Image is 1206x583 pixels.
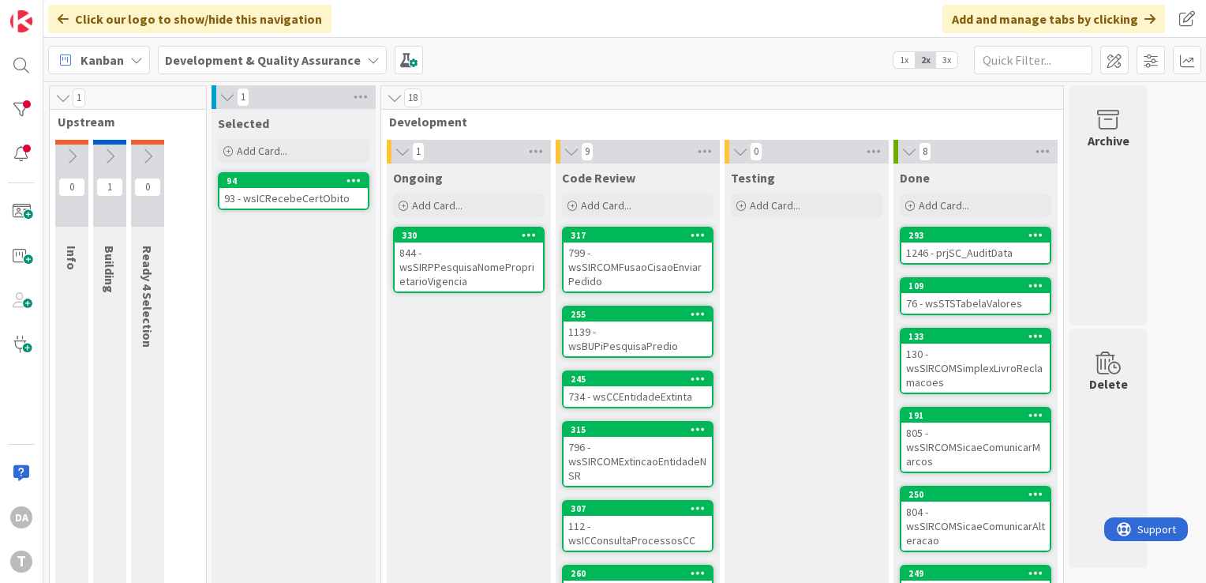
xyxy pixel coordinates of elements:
[58,114,186,130] span: Upstream
[893,52,915,68] span: 1x
[571,230,712,241] div: 317
[915,52,936,68] span: 2x
[571,309,712,320] div: 255
[901,566,1050,581] div: 249
[564,386,712,407] div: 734 - wsCCEntidadeExtinta
[562,170,635,186] span: Code Review
[395,228,543,291] div: 330844 - wsSIRPPesquisaNomeProprietarioVigencia
[218,172,369,210] a: 9493 - wsICRecebeCertObito
[102,246,118,293] span: Building
[750,142,762,161] span: 0
[96,178,123,197] span: 1
[581,142,594,161] span: 9
[936,52,957,68] span: 3x
[218,115,269,131] span: Selected
[48,5,331,33] div: Click our logo to show/hide this navigation
[901,344,1050,393] div: 130 - wsSIRCOMSimplexLivroReclamacoes
[750,198,800,213] span: Add Card...
[219,174,368,209] div: 9493 - wsICRecebeCertObito
[901,293,1050,314] div: 76 - wsSTSTabelaValores
[564,502,712,551] div: 307112 - wsICConsultaProcessosCC
[564,437,712,486] div: 796 - wsSIRCOMExtincaoEntidadeNSR
[571,503,712,514] div: 307
[901,408,1050,423] div: 191
[562,306,713,358] a: 2551139 - wsBUPiPesquisaPredio
[393,170,443,186] span: Ongoing
[901,329,1050,393] div: 133130 - wsSIRCOMSimplexLivroReclamacoes
[564,372,712,386] div: 245
[237,144,287,158] span: Add Card...
[564,307,712,322] div: 255
[908,568,1050,579] div: 249
[942,5,1165,33] div: Add and manage tabs by clicking
[564,322,712,356] div: 1139 - wsBUPiPesquisaPredio
[908,489,1050,500] div: 250
[564,423,712,486] div: 315796 - wsSIRCOMExtincaoEntidadeNSR
[562,370,713,408] a: 245734 - wsCCEntidadeExtinta
[901,423,1050,472] div: 805 - wsSIRCOMSicaeComunicarMarcos
[564,502,712,516] div: 307
[901,243,1050,263] div: 1246 - prjSC_AuditData
[562,421,713,487] a: 315796 - wsSIRCOMExtincaoEntidadeNSR
[901,502,1050,551] div: 804 - wsSIRCOMSicaeComunicarAlteracao
[571,568,712,579] div: 260
[564,307,712,356] div: 2551139 - wsBUPiPesquisaPredio
[900,486,1051,552] a: 250804 - wsSIRCOMSicaeComunicarAlteracao
[237,88,249,107] span: 1
[901,279,1050,314] div: 10976 - wsSTSTabelaValores
[564,516,712,551] div: 112 - wsICConsultaProcessosCC
[919,198,969,213] span: Add Card...
[901,279,1050,293] div: 109
[412,142,425,161] span: 1
[900,227,1051,265] a: 2931246 - prjSC_AuditData
[404,88,421,107] span: 18
[564,243,712,291] div: 799 - wsSIRCOMFusaoCisaoEnviarPedido
[564,372,712,407] div: 245734 - wsCCEntidadeExtinta
[564,566,712,581] div: 260
[908,280,1050,291] div: 109
[901,487,1050,502] div: 250
[564,228,712,243] div: 317
[64,246,80,270] span: Info
[581,198,631,213] span: Add Card...
[571,374,712,385] div: 245
[140,246,155,348] span: Ready 4 Selection
[134,178,161,197] span: 0
[395,228,543,243] div: 330
[900,407,1051,473] a: 191805 - wsSIRCOMSicaeComunicarMarcos
[901,487,1050,551] div: 250804 - wsSIRCOMSicaeComunicarAlteracao
[227,175,368,186] div: 94
[395,243,543,291] div: 844 - wsSIRPPesquisaNomeProprietarioVigencia
[1089,374,1128,393] div: Delete
[900,277,1051,315] a: 10976 - wsSTSTabelaValores
[33,2,72,21] span: Support
[900,328,1051,394] a: 133130 - wsSIRCOMSimplexLivroReclamacoes
[389,114,1043,130] span: Development
[919,142,931,161] span: 8
[219,174,368,188] div: 94
[901,228,1050,243] div: 293
[908,331,1050,342] div: 133
[393,227,545,293] a: 330844 - wsSIRPPesquisaNomeProprietarioVigencia
[165,52,361,68] b: Development & Quality Assurance
[900,170,930,186] span: Done
[731,170,775,186] span: Testing
[73,88,85,107] span: 1
[908,410,1050,421] div: 191
[908,230,1050,241] div: 293
[58,178,85,197] span: 0
[901,408,1050,472] div: 191805 - wsSIRCOMSicaeComunicarMarcos
[901,228,1050,263] div: 2931246 - prjSC_AuditData
[1088,131,1129,150] div: Archive
[412,198,463,213] span: Add Card...
[10,551,32,573] div: T
[10,506,32,528] div: DA
[402,230,543,241] div: 330
[974,46,1092,74] input: Quick Filter...
[562,500,713,552] a: 307112 - wsICConsultaProcessosCC
[562,227,713,293] a: 317799 - wsSIRCOMFusaoCisaoEnviarPedido
[219,188,368,209] div: 93 - wsICRecebeCertObito
[571,424,712,435] div: 315
[901,329,1050,344] div: 133
[81,51,124,70] span: Kanban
